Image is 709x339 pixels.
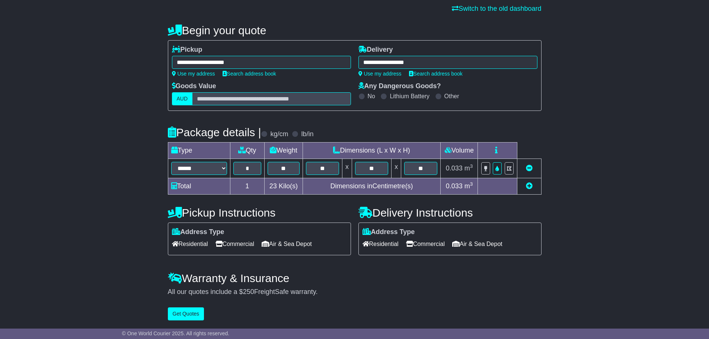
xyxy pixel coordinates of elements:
label: Address Type [172,228,224,236]
label: Other [444,93,459,100]
td: Qty [230,143,265,159]
span: Commercial [215,238,254,250]
td: Volume [441,143,478,159]
span: Air & Sea Depot [452,238,502,250]
td: Total [168,178,230,195]
label: Goods Value [172,82,216,90]
a: Switch to the old dashboard [452,5,541,12]
span: Commercial [406,238,445,250]
td: Dimensions in Centimetre(s) [303,178,441,195]
span: © One World Courier 2025. All rights reserved. [122,330,230,336]
span: 250 [243,288,254,295]
span: m [464,164,473,172]
a: Search address book [223,71,276,77]
label: No [368,93,375,100]
a: Search address book [409,71,463,77]
label: kg/cm [270,130,288,138]
td: Type [168,143,230,159]
div: All our quotes include a $ FreightSafe warranty. [168,288,542,296]
label: Delivery [358,46,393,54]
span: Residential [363,238,399,250]
td: x [392,159,401,178]
h4: Begin your quote [168,24,542,36]
label: AUD [172,92,193,105]
span: Residential [172,238,208,250]
td: Weight [265,143,303,159]
h4: Delivery Instructions [358,207,542,219]
span: 0.033 [446,164,463,172]
span: 23 [269,182,277,190]
label: Pickup [172,46,202,54]
a: Remove this item [526,164,533,172]
sup: 3 [470,163,473,169]
span: 0.033 [446,182,463,190]
label: lb/in [301,130,313,138]
label: Lithium Battery [390,93,429,100]
a: Use my address [172,71,215,77]
span: Air & Sea Depot [262,238,312,250]
label: Address Type [363,228,415,236]
sup: 3 [470,181,473,187]
h4: Package details | [168,126,261,138]
a: Use my address [358,71,402,77]
td: 1 [230,178,265,195]
a: Add new item [526,182,533,190]
td: Kilo(s) [265,178,303,195]
td: x [342,159,352,178]
td: Dimensions (L x W x H) [303,143,441,159]
label: Any Dangerous Goods? [358,82,441,90]
span: m [464,182,473,190]
button: Get Quotes [168,307,204,320]
h4: Pickup Instructions [168,207,351,219]
h4: Warranty & Insurance [168,272,542,284]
